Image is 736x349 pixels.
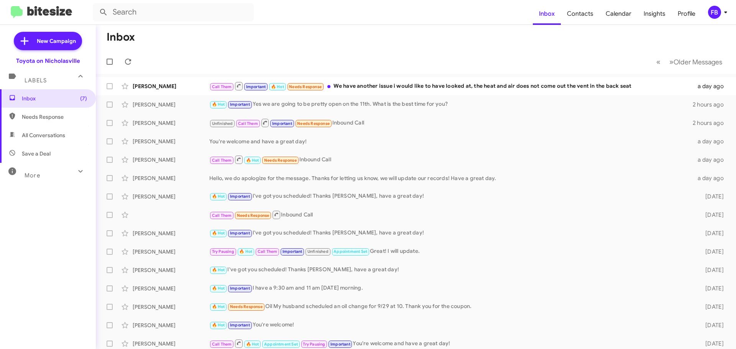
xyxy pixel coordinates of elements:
[209,210,693,220] div: Inbound Call
[209,81,693,91] div: We have another issue i would like to have looked at, the heat and air does not come out the vent...
[133,266,209,274] div: [PERSON_NAME]
[246,158,259,163] span: 🔥 Hot
[237,213,269,218] span: Needs Response
[652,54,727,70] nav: Page navigation example
[652,54,665,70] button: Previous
[693,174,730,182] div: a day ago
[212,323,225,328] span: 🔥 Hot
[693,193,730,200] div: [DATE]
[212,194,225,199] span: 🔥 Hot
[272,121,292,126] span: Important
[25,77,47,84] span: Labels
[665,54,727,70] button: Next
[656,57,660,67] span: «
[264,342,298,347] span: Appointment Set
[246,342,259,347] span: 🔥 Hot
[212,304,225,309] span: 🔥 Hot
[209,155,693,164] div: Inbound Call
[693,303,730,311] div: [DATE]
[212,249,234,254] span: Try Pausing
[693,321,730,329] div: [DATE]
[133,303,209,311] div: [PERSON_NAME]
[693,266,730,274] div: [DATE]
[258,249,278,254] span: Call Them
[693,248,730,256] div: [DATE]
[230,286,250,291] span: Important
[133,138,209,145] div: [PERSON_NAME]
[22,150,51,157] span: Save a Deal
[693,82,730,90] div: a day ago
[533,3,561,25] a: Inbox
[209,192,693,201] div: I've got you scheduled! Thanks [PERSON_NAME], have a great day!
[238,121,258,126] span: Call Them
[133,248,209,256] div: [PERSON_NAME]
[561,3,600,25] a: Contacts
[209,265,693,274] div: I've got you scheduled! Thanks [PERSON_NAME], have a great day!
[307,249,329,254] span: Unfinished
[212,84,232,89] span: Call Them
[212,286,225,291] span: 🔥 Hot
[230,323,250,328] span: Important
[674,58,722,66] span: Older Messages
[133,82,209,90] div: [PERSON_NAME]
[283,249,302,254] span: Important
[209,229,693,238] div: I've got you scheduled! Thanks [PERSON_NAME], have a great day!
[212,121,233,126] span: Unfinished
[212,267,225,272] span: 🔥 Hot
[209,247,693,256] div: Great! I will update.
[133,119,209,127] div: [PERSON_NAME]
[708,6,721,19] div: FB
[212,213,232,218] span: Call Them
[230,194,250,199] span: Important
[22,113,87,121] span: Needs Response
[637,3,672,25] a: Insights
[37,37,76,45] span: New Campaign
[209,174,693,182] div: Hello, we do apologize for the message. Thanks for letting us know, we will update our records! H...
[133,229,209,237] div: [PERSON_NAME]
[297,121,330,126] span: Needs Response
[693,138,730,145] div: a day ago
[212,231,225,236] span: 🔥 Hot
[600,3,637,25] a: Calendar
[133,340,209,347] div: [PERSON_NAME]
[693,156,730,164] div: a day ago
[209,339,693,348] div: You're welcome and have a great day!
[212,158,232,163] span: Call Them
[25,172,40,179] span: More
[212,102,225,107] span: 🔥 Hot
[16,57,80,65] div: Toyota on Nicholasville
[133,174,209,182] div: [PERSON_NAME]
[271,84,284,89] span: 🔥 Hot
[693,285,730,292] div: [DATE]
[212,342,232,347] span: Call Them
[230,231,250,236] span: Important
[246,84,266,89] span: Important
[289,84,322,89] span: Needs Response
[209,302,693,311] div: Oil My husband scheduled an oil change for 9/29 at 10. Thank you for the coupon.
[693,211,730,219] div: [DATE]
[672,3,701,25] a: Profile
[303,342,325,347] span: Try Pausing
[693,229,730,237] div: [DATE]
[693,101,730,108] div: 2 hours ago
[133,156,209,164] div: [PERSON_NAME]
[107,31,135,43] h1: Inbox
[14,32,82,50] a: New Campaign
[133,321,209,329] div: [PERSON_NAME]
[333,249,367,254] span: Appointment Set
[209,321,693,329] div: You're welcome!
[264,158,297,163] span: Needs Response
[22,95,87,102] span: Inbox
[230,102,250,107] span: Important
[239,249,252,254] span: 🔥 Hot
[209,100,693,109] div: Yes we are going to be pretty open on the 11th. What is the best time for you?
[330,342,350,347] span: Important
[133,101,209,108] div: [PERSON_NAME]
[209,118,693,128] div: Inbound Call
[693,119,730,127] div: 2 hours ago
